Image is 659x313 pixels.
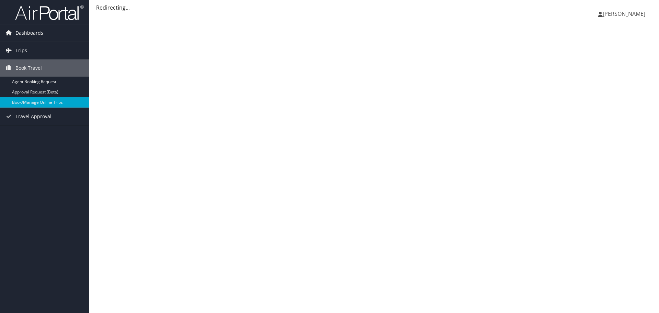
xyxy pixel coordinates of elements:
[96,3,652,12] div: Redirecting...
[15,59,42,77] span: Book Travel
[15,4,84,21] img: airportal-logo.png
[603,10,645,18] span: [PERSON_NAME]
[598,3,652,24] a: [PERSON_NAME]
[15,42,27,59] span: Trips
[15,108,51,125] span: Travel Approval
[15,24,43,42] span: Dashboards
